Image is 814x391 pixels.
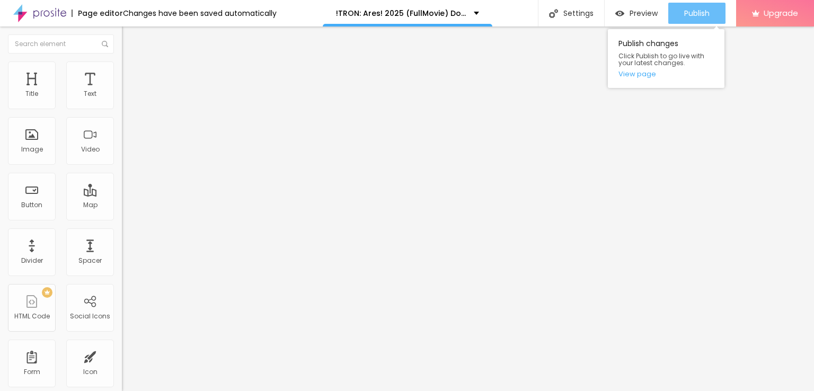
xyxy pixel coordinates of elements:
iframe: Editor [122,26,814,391]
div: Icon [83,368,98,376]
img: Icone [549,9,558,18]
span: Publish [684,9,710,17]
a: View page [618,70,714,77]
span: Upgrade [764,8,798,17]
span: Preview [630,9,658,17]
div: Page editor [72,10,123,17]
div: Social Icons [70,313,110,320]
span: Click Publish to go live with your latest changes. [618,52,714,66]
input: Search element [8,34,114,54]
div: Map [83,201,98,209]
div: Image [21,146,43,153]
button: Preview [605,3,668,24]
div: HTML Code [14,313,50,320]
div: Changes have been saved automatically [123,10,277,17]
div: Button [21,201,42,209]
img: Icone [102,41,108,47]
div: Title [25,90,38,97]
div: Text [84,90,96,97]
div: Spacer [78,257,102,264]
div: Divider [21,257,43,264]
div: Publish changes [608,29,724,88]
p: !TRON: Ares! 2025 (FullMovie) Download Mp4moviez 1080p, 720p, 480p & HD English/Hindi [336,10,466,17]
div: Form [24,368,40,376]
img: view-1.svg [615,9,624,18]
button: Publish [668,3,725,24]
div: Video [81,146,100,153]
